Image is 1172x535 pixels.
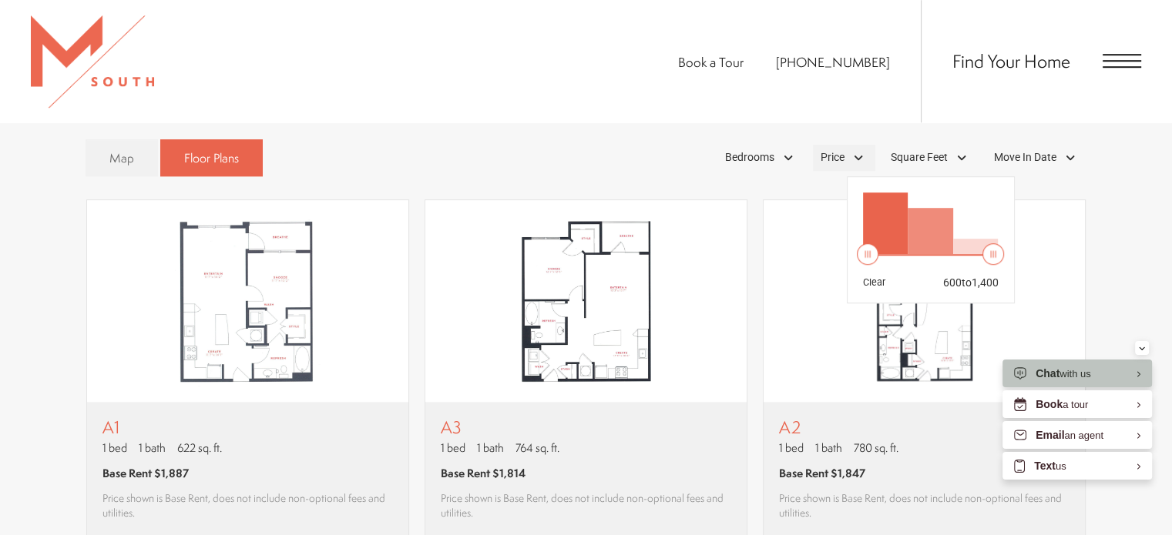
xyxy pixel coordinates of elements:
span: 600 [943,276,962,289]
span: Price shown is Base Rent, does not include non-optional fees and utilities. [441,490,731,520]
p: A3 [441,417,731,436]
span: 622 sq. ft. [177,440,222,456]
a: Book a Tour [678,53,744,71]
span: 1 bath [139,440,166,456]
img: MSouth [31,15,154,108]
span: 764 sq. ft. [515,440,559,456]
span: Map [109,149,134,167]
span: 780 sq. ft. [854,440,898,456]
span: Price shown is Base Rent, does not include non-optional fees and utilities. [779,490,1070,520]
button: Open Menu [1103,54,1141,68]
span: [PHONE_NUMBER] [776,53,890,71]
a: Find Your Home [952,48,1070,73]
img: A1 - 1 bedroom floor plan layout with 1 bathroom and 622 square feet [87,200,408,402]
p: A2 [779,417,1070,436]
span: Price [821,149,845,166]
span: 1,400 [972,276,999,289]
span: 1 bed [441,440,465,456]
span: Square Feet [891,149,948,166]
span: Floor Plans [184,149,239,167]
img: A2 - 1 bedroom floor plan layout with 1 bathroom and 780 square feet [764,200,1085,402]
span: Price shown is Base Rent, does not include non-optional fees and utilities. [102,490,393,520]
span: 1 bed [102,440,127,456]
div: to [943,275,999,291]
img: A3 - 1 bedroom floor plan layout with 1 bathroom and 764 square feet [425,200,747,402]
span: Base Rent $1,847 [779,465,865,481]
span: 1 bath [815,440,842,456]
span: Base Rent $1,887 [102,465,189,481]
a: Call Us at 813-570-8014 [776,53,890,71]
span: 1 bath [477,440,504,456]
span: Move In Date [994,149,1056,166]
span: Bedrooms [725,149,774,166]
p: A1 [102,417,393,436]
button: Clear [863,275,885,291]
span: Base Rent $1,814 [441,465,526,481]
span: 1 bed [779,440,804,456]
